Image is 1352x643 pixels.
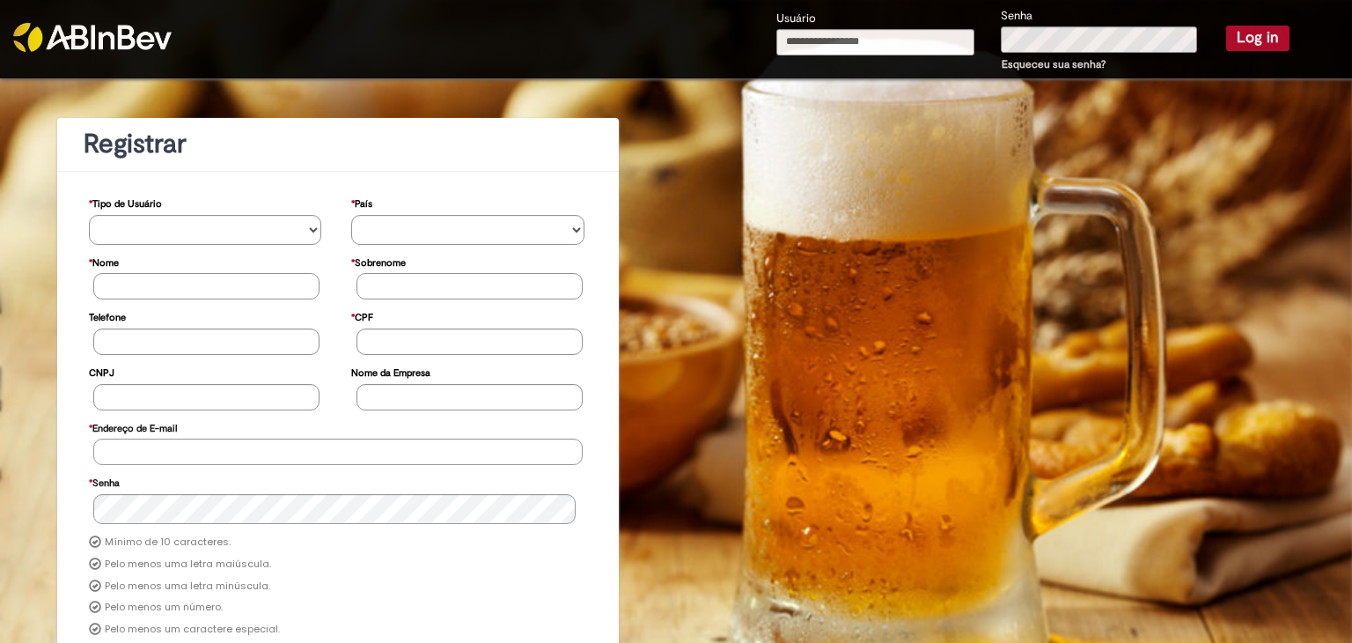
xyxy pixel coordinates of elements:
label: Pelo menos um caractere especial. [105,623,280,637]
label: Senha [89,469,120,494]
label: Senha [1001,8,1032,25]
label: País [351,189,372,215]
label: Mínimo de 10 caracteres. [105,536,231,550]
label: Endereço de E-mail [89,414,177,440]
label: Sobrenome [351,248,406,274]
label: Usuário [776,11,816,27]
label: Telefone [89,303,126,329]
label: Pelo menos uma letra minúscula. [105,580,270,594]
label: CNPJ [89,358,114,384]
img: ABInbev-white.png [13,23,172,52]
label: CPF [351,303,373,329]
a: Esqueceu sua senha? [1002,57,1106,71]
label: Tipo de Usuário [89,189,162,215]
button: Log in [1226,26,1290,50]
h1: Registrar [84,129,592,159]
label: Nome [89,248,119,274]
label: Pelo menos um número. [105,601,223,615]
label: Pelo menos uma letra maiúscula. [105,558,271,572]
label: Nome da Empresa [351,358,430,384]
